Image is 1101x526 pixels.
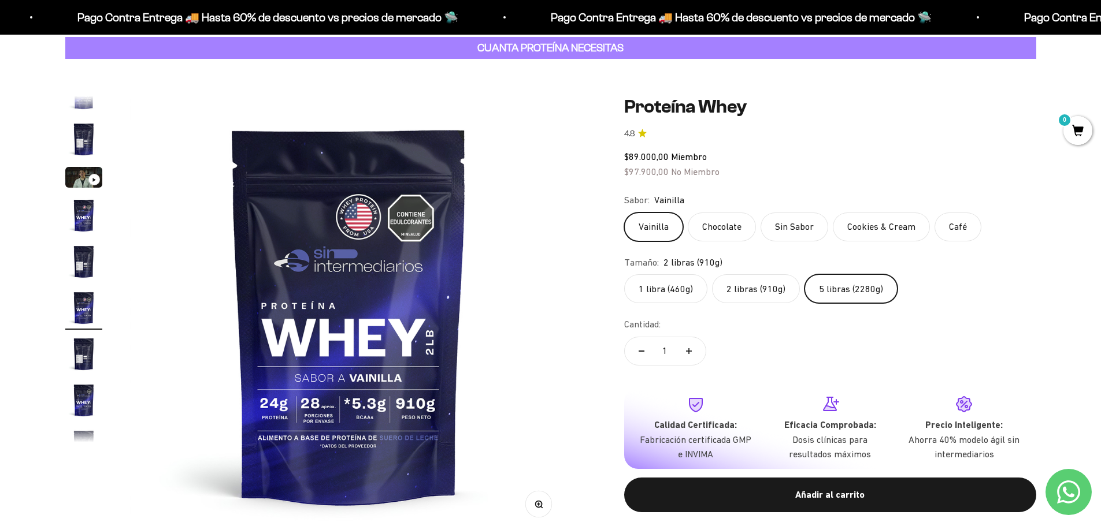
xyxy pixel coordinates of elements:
span: Miembro [671,151,707,162]
a: 0 [1063,125,1092,138]
p: Fabricación certificada GMP e INVIMA [638,432,754,462]
h1: Proteína Whey [624,96,1036,118]
p: Pago Contra Entrega 🚚 Hasta 60% de descuento vs precios de mercado 🛸 [550,8,931,27]
span: 2 libras (910g) [663,255,722,270]
span: 4.8 [624,128,635,140]
label: Cantidad: [624,317,661,332]
img: Proteína Whey [65,428,102,465]
button: Ir al artículo 7 [65,335,102,376]
img: Proteína Whey [65,197,102,234]
button: Añadir al carrito [624,477,1036,512]
p: Pago Contra Entrega 🚚 Hasta 60% de descuento vs precios de mercado 🛸 [76,8,457,27]
strong: CUANTA PROTEÍNA NECESITAS [477,42,624,54]
button: Reducir cantidad [625,337,658,365]
img: Proteína Whey [65,335,102,372]
span: $97.900,00 [624,166,669,177]
button: Ir al artículo 6 [65,289,102,330]
img: Proteína Whey [65,382,102,419]
legend: Sabor: [624,193,650,208]
a: 4.84.8 de 5.0 estrellas [624,128,1036,140]
button: Ir al artículo 2 [65,121,102,161]
span: $89.000,00 [624,151,669,162]
div: Añadir al carrito [647,487,1013,502]
span: Vainilla [654,193,684,208]
mark: 0 [1058,113,1072,127]
legend: Tamaño: [624,255,659,270]
img: Proteína Whey [65,243,102,280]
p: Ahorra 40% modelo ágil sin intermediarios [906,432,1022,462]
strong: Eficacia Comprobada: [784,419,876,430]
strong: Precio Inteligente: [925,419,1003,430]
button: Ir al artículo 9 [65,428,102,468]
img: Proteína Whey [65,289,102,326]
button: Aumentar cantidad [672,337,706,365]
button: Ir al artículo 3 [65,167,102,191]
span: No Miembro [671,166,720,177]
p: Dosis clínicas para resultados máximos [772,432,888,462]
strong: Calidad Certificada: [654,419,737,430]
button: Ir al artículo 8 [65,382,102,422]
button: Ir al artículo 5 [65,243,102,283]
img: Proteína Whey [65,121,102,158]
button: Ir al artículo 4 [65,197,102,237]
